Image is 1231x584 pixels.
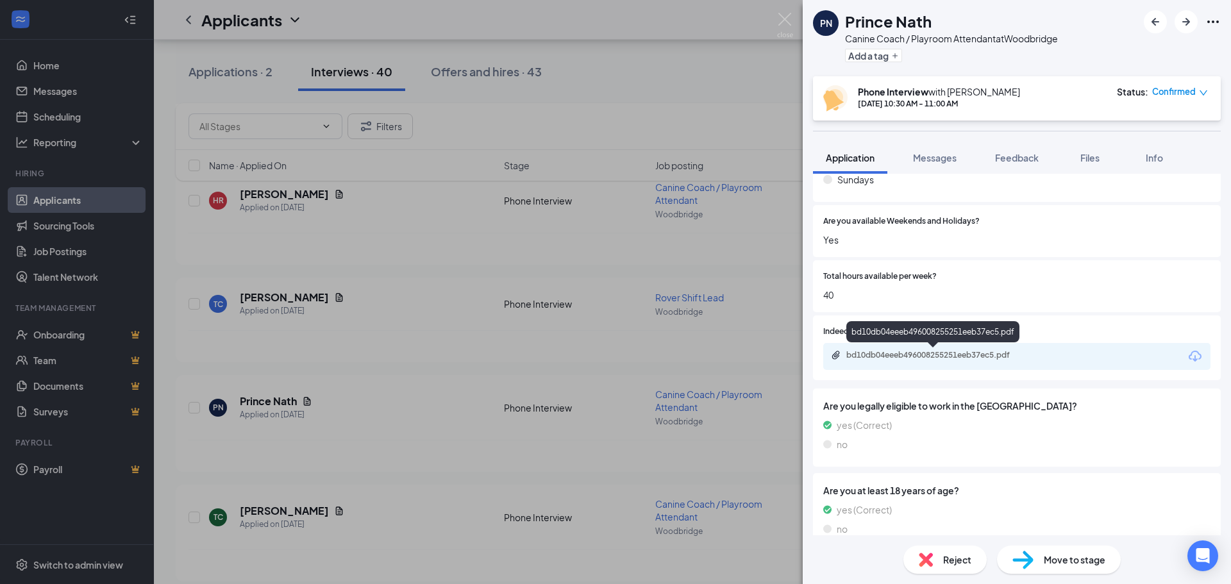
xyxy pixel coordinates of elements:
[837,437,848,451] span: no
[823,288,1210,302] span: 40
[820,17,832,29] div: PN
[846,350,1026,360] div: bd10db04eeeb496008255251eeb37ec5.pdf
[1178,14,1194,29] svg: ArrowRight
[1175,10,1198,33] button: ArrowRight
[837,522,848,536] span: no
[1117,85,1148,98] div: Status :
[858,98,1020,109] div: [DATE] 10:30 AM - 11:00 AM
[1199,88,1208,97] span: down
[913,152,957,163] span: Messages
[831,350,841,360] svg: Paperclip
[1144,10,1167,33] button: ArrowLeftNew
[845,49,902,62] button: PlusAdd a tag
[823,399,1210,413] span: Are you legally eligible to work in the [GEOGRAPHIC_DATA]?
[891,52,899,60] svg: Plus
[845,32,1058,45] div: Canine Coach / Playroom Attendant at Woodbridge
[1080,152,1100,163] span: Files
[1148,14,1163,29] svg: ArrowLeftNew
[943,553,971,567] span: Reject
[823,215,980,228] span: Are you available Weekends and Holidays?
[846,321,1019,342] div: bd10db04eeeb496008255251eeb37ec5.pdf
[837,503,892,517] span: yes (Correct)
[1187,349,1203,364] svg: Download
[1044,553,1105,567] span: Move to stage
[823,271,937,283] span: Total hours available per week?
[831,350,1039,362] a: Paperclipbd10db04eeeb496008255251eeb37ec5.pdf
[1205,14,1221,29] svg: Ellipses
[1152,85,1196,98] span: Confirmed
[826,152,875,163] span: Application
[837,418,892,432] span: yes (Correct)
[823,483,1210,497] span: Are you at least 18 years of age?
[1187,540,1218,571] div: Open Intercom Messenger
[995,152,1039,163] span: Feedback
[858,86,928,97] b: Phone Interview
[845,10,932,32] h1: Prince Nath
[1146,152,1163,163] span: Info
[837,172,874,187] span: Sundays
[823,233,1210,247] span: Yes
[858,85,1020,98] div: with [PERSON_NAME]
[823,326,880,338] span: Indeed Resume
